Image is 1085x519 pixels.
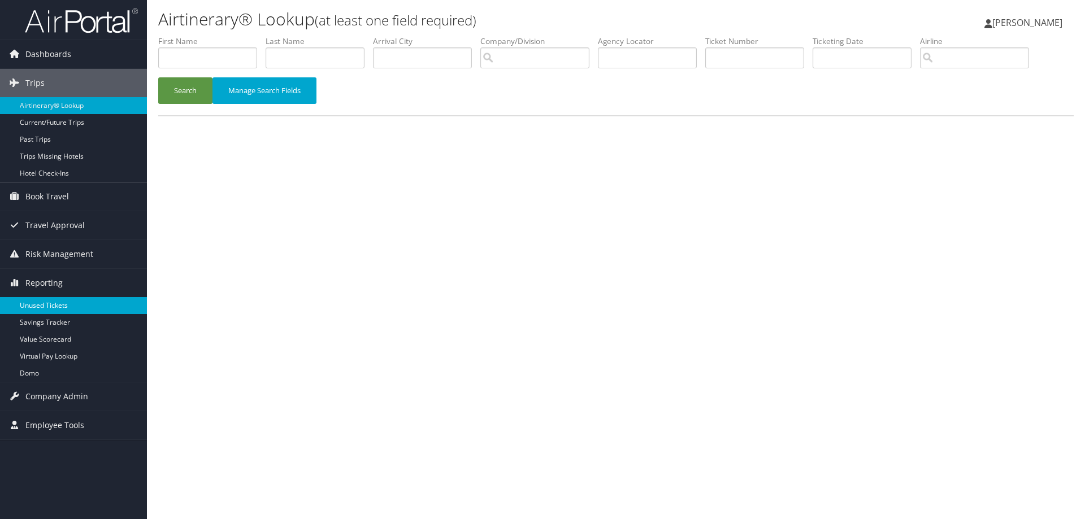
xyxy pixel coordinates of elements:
[25,40,71,68] span: Dashboards
[992,16,1062,29] span: [PERSON_NAME]
[25,211,85,239] span: Travel Approval
[158,36,266,47] label: First Name
[598,36,705,47] label: Agency Locator
[158,7,769,31] h1: Airtinerary® Lookup
[25,7,138,34] img: airportal-logo.png
[25,382,88,411] span: Company Admin
[212,77,316,104] button: Manage Search Fields
[813,36,920,47] label: Ticketing Date
[25,69,45,97] span: Trips
[373,36,480,47] label: Arrival City
[920,36,1038,47] label: Airline
[25,182,69,211] span: Book Travel
[984,6,1074,40] a: [PERSON_NAME]
[315,11,476,29] small: (at least one field required)
[25,269,63,297] span: Reporting
[25,240,93,268] span: Risk Management
[158,77,212,104] button: Search
[480,36,598,47] label: Company/Division
[266,36,373,47] label: Last Name
[705,36,813,47] label: Ticket Number
[25,411,84,439] span: Employee Tools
